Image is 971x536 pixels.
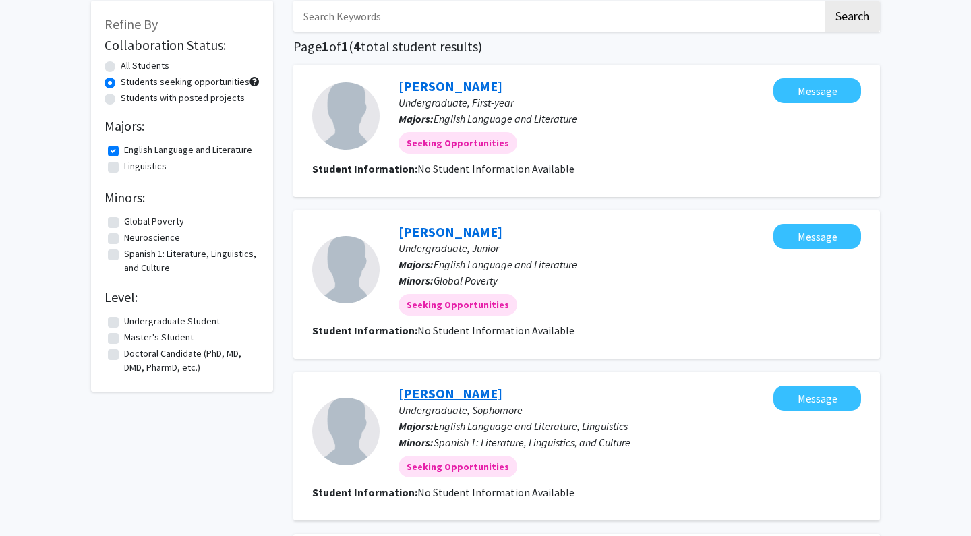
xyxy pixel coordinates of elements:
mat-chip: Seeking Opportunities [399,294,517,316]
b: Minors: [399,436,434,449]
a: [PERSON_NAME] [399,223,502,240]
iframe: Chat [10,475,57,526]
b: Majors: [399,258,434,271]
span: No Student Information Available [417,485,575,499]
button: Search [825,1,880,32]
h2: Majors: [105,118,260,134]
span: 1 [322,38,329,55]
h1: Page of ( total student results) [293,38,880,55]
h2: Collaboration Status: [105,37,260,53]
span: Undergraduate, Junior [399,241,499,255]
label: Undergraduate Student [124,314,220,328]
label: Neuroscience [124,231,180,245]
span: English Language and Literature, Linguistics [434,419,628,433]
label: Master's Student [124,330,194,345]
label: Students seeking opportunities [121,75,249,89]
b: Student Information: [312,162,417,175]
label: Spanish 1: Literature, Linguistics, and Culture [124,247,256,275]
b: Majors: [399,112,434,125]
b: Student Information: [312,485,417,499]
b: Majors: [399,419,434,433]
b: Student Information: [312,324,417,337]
span: No Student Information Available [417,162,575,175]
span: Undergraduate, First-year [399,96,514,109]
span: English Language and Literature [434,258,577,271]
a: [PERSON_NAME] [399,78,502,94]
mat-chip: Seeking Opportunities [399,132,517,154]
span: Spanish 1: Literature, Linguistics, and Culture [434,436,630,449]
b: Minors: [399,274,434,287]
h2: Level: [105,289,260,305]
span: 1 [341,38,349,55]
label: Doctoral Candidate (PhD, MD, DMD, PharmD, etc.) [124,347,256,375]
label: English Language and Literature [124,143,252,157]
label: All Students [121,59,169,73]
span: Refine By [105,16,158,32]
mat-chip: Seeking Opportunities [399,456,517,477]
input: Search Keywords [293,1,823,32]
button: Message LeeAnn Wong Arbelo [773,224,861,249]
label: Students with posted projects [121,91,245,105]
span: 4 [353,38,361,55]
span: Global Poverty [434,274,498,287]
span: Undergraduate, Sophomore [399,403,523,417]
button: Message Barbara Kaczmarek [773,386,861,411]
label: Global Poverty [124,214,184,229]
span: English Language and Literature [434,112,577,125]
label: Linguistics [124,159,167,173]
a: [PERSON_NAME] [399,385,502,402]
span: No Student Information Available [417,324,575,337]
h2: Minors: [105,189,260,206]
button: Message Kaleb Hubler [773,78,861,103]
